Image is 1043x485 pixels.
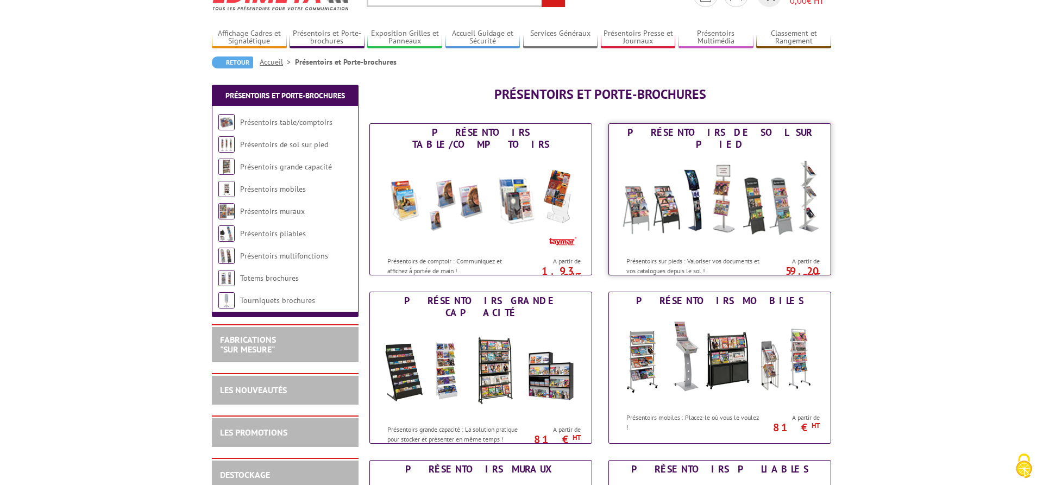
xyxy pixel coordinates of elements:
[387,425,522,443] p: Présentoirs grande capacité : La solution pratique pour stocker et présenter en même temps !
[573,271,581,280] sup: HT
[520,436,581,443] p: 81 €
[240,117,332,127] a: Présentoirs table/comptoirs
[260,57,295,67] a: Accueil
[240,251,328,261] a: Présentoirs multifonctions
[218,181,235,197] img: Présentoirs mobiles
[240,206,305,216] a: Présentoirs muraux
[812,421,820,430] sup: HT
[225,91,345,100] a: Présentoirs et Porte-brochures
[759,268,820,281] p: 59.20 €
[240,140,328,149] a: Présentoirs de sol sur pied
[218,159,235,175] img: Présentoirs grande capacité
[1010,452,1038,480] img: Cookies (fenêtre modale)
[756,29,831,47] a: Classement et Rangement
[240,162,332,172] a: Présentoirs grande capacité
[290,29,365,47] a: Présentoirs et Porte-brochures
[373,127,589,150] div: Présentoirs table/comptoirs
[608,123,831,275] a: Présentoirs de sol sur pied Présentoirs de sol sur pied Présentoirs sur pieds : Valoriser vos doc...
[1005,448,1043,485] button: Cookies (fenêtre modale)
[619,153,820,251] img: Présentoirs de sol sur pied
[678,29,753,47] a: Présentoirs Multimédia
[612,463,828,475] div: Présentoirs pliables
[612,295,828,307] div: Présentoirs mobiles
[295,56,397,67] li: Présentoirs et Porte-brochures
[220,469,270,480] a: DESTOCKAGE
[764,257,820,266] span: A partir de
[601,29,676,47] a: Présentoirs Presse et Journaux
[573,433,581,442] sup: HT
[212,29,287,47] a: Affichage Cadres et Signalétique
[612,127,828,150] div: Présentoirs de sol sur pied
[525,257,581,266] span: A partir de
[369,123,592,275] a: Présentoirs table/comptoirs Présentoirs table/comptoirs Présentoirs de comptoir : Communiquez et ...
[619,310,820,407] img: Présentoirs mobiles
[220,427,287,438] a: LES PROMOTIONS
[520,268,581,281] p: 1.93 €
[380,322,581,419] img: Présentoirs grande capacité
[218,292,235,308] img: Tourniquets brochures
[218,270,235,286] img: Totems brochures
[240,184,306,194] a: Présentoirs mobiles
[626,413,761,431] p: Présentoirs mobiles : Placez-le où vous le voulez !
[240,295,315,305] a: Tourniquets brochures
[218,225,235,242] img: Présentoirs pliables
[218,203,235,219] img: Présentoirs muraux
[380,153,581,251] img: Présentoirs table/comptoirs
[369,292,592,444] a: Présentoirs grande capacité Présentoirs grande capacité Présentoirs grande capacité : La solution...
[525,425,581,434] span: A partir de
[373,295,589,319] div: Présentoirs grande capacité
[387,256,522,275] p: Présentoirs de comptoir : Communiquez et affichez à portée de main !
[759,424,820,431] p: 81 €
[523,29,598,47] a: Services Généraux
[367,29,442,47] a: Exposition Grilles et Panneaux
[240,229,306,238] a: Présentoirs pliables
[626,256,761,275] p: Présentoirs sur pieds : Valoriser vos documents et vos catalogues depuis le sol !
[218,114,235,130] img: Présentoirs table/comptoirs
[218,248,235,264] img: Présentoirs multifonctions
[369,87,831,102] h1: Présentoirs et Porte-brochures
[608,292,831,444] a: Présentoirs mobiles Présentoirs mobiles Présentoirs mobiles : Placez-le où vous le voulez ! A par...
[764,413,820,422] span: A partir de
[220,385,287,395] a: LES NOUVEAUTÉS
[812,271,820,280] sup: HT
[445,29,520,47] a: Accueil Guidage et Sécurité
[212,56,253,68] a: Retour
[373,463,589,475] div: Présentoirs muraux
[220,334,276,355] a: FABRICATIONS"Sur Mesure"
[240,273,299,283] a: Totems brochures
[218,136,235,153] img: Présentoirs de sol sur pied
